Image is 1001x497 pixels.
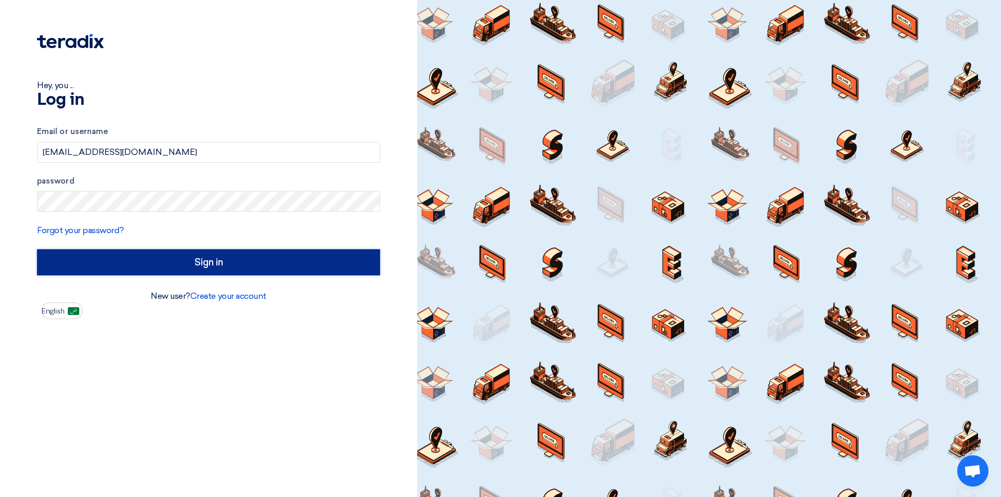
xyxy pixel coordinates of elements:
[37,142,380,163] input: Enter your business email or username
[37,176,75,186] font: password
[37,249,380,275] input: Sign in
[151,291,190,301] font: New user?
[37,80,74,90] font: Hey, you ...
[37,225,124,235] a: Forgot your password?
[68,307,79,315] img: ar-AR.png
[957,455,988,487] a: Open chat
[41,302,83,319] button: English
[37,92,84,108] font: Log in
[37,34,104,49] img: Teradix logo
[37,127,108,136] font: Email or username
[190,291,266,301] a: Create your account
[42,307,65,316] font: English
